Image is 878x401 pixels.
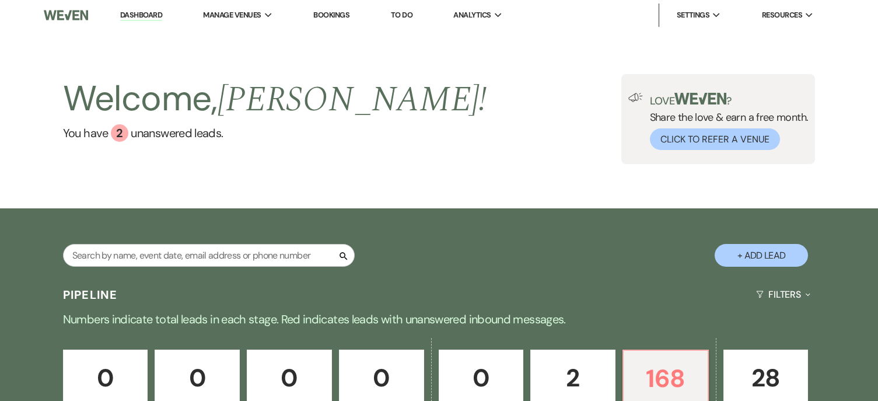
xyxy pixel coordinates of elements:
[347,358,417,397] p: 0
[631,359,701,398] p: 168
[731,358,801,397] p: 28
[628,93,643,102] img: loud-speaker-illustration.svg
[538,358,608,397] p: 2
[63,74,487,124] h2: Welcome,
[715,244,808,267] button: + Add Lead
[19,310,859,329] p: Numbers indicate total leads in each stage. Red indicates leads with unanswered inbound messages.
[203,9,261,21] span: Manage Venues
[218,73,487,127] span: [PERSON_NAME] !
[650,93,809,106] p: Love ?
[254,358,324,397] p: 0
[63,124,487,142] a: You have 2 unanswered leads.
[63,244,355,267] input: Search by name, event date, email address or phone number
[44,3,88,27] img: Weven Logo
[650,128,780,150] button: Click to Refer a Venue
[71,358,141,397] p: 0
[643,93,809,150] div: Share the love & earn a free month.
[391,10,412,20] a: To Do
[162,358,232,397] p: 0
[63,287,118,303] h3: Pipeline
[111,124,128,142] div: 2
[751,279,815,310] button: Filters
[453,9,491,21] span: Analytics
[674,93,726,104] img: weven-logo-green.svg
[446,358,516,397] p: 0
[762,9,802,21] span: Resources
[677,9,710,21] span: Settings
[313,10,349,20] a: Bookings
[120,10,162,21] a: Dashboard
